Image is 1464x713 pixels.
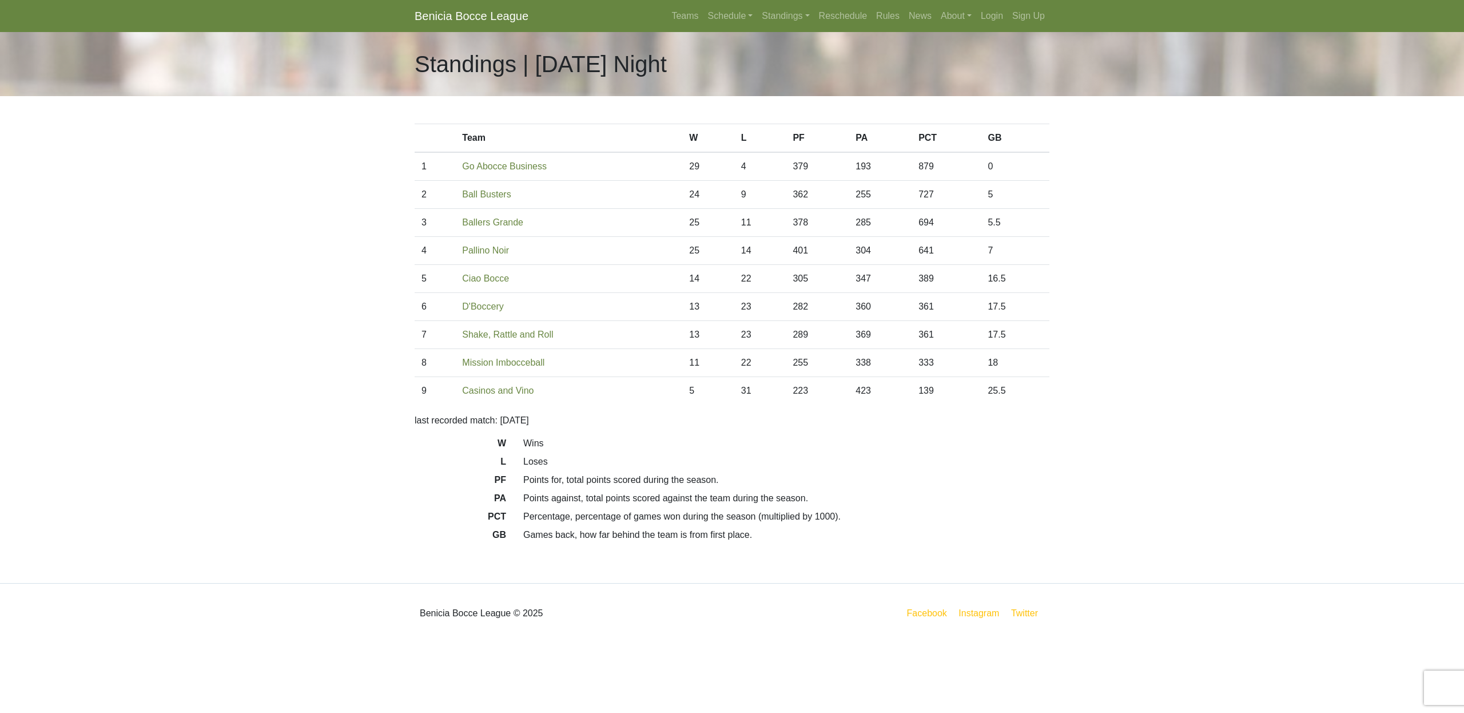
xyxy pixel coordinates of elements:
[849,265,912,293] td: 347
[455,124,682,153] th: Team
[734,181,786,209] td: 9
[734,293,786,321] td: 23
[786,152,849,181] td: 379
[462,358,544,367] a: Mission Imbocceball
[406,473,515,492] dt: PF
[406,492,515,510] dt: PA
[981,181,1049,209] td: 5
[786,181,849,209] td: 362
[682,237,734,265] td: 25
[462,245,509,255] a: Pallino Noir
[1008,5,1049,27] a: Sign Up
[981,124,1049,153] th: GB
[786,124,849,153] th: PF
[912,321,981,349] td: 361
[981,152,1049,181] td: 0
[912,265,981,293] td: 389
[667,5,703,27] a: Teams
[415,5,528,27] a: Benicia Bocce League
[786,237,849,265] td: 401
[849,237,912,265] td: 304
[981,321,1049,349] td: 17.5
[415,377,455,405] td: 9
[415,50,667,78] h1: Standings | [DATE] Night
[406,437,515,455] dt: W
[415,237,455,265] td: 4
[462,217,523,227] a: Ballers Grande
[912,377,981,405] td: 139
[981,209,1049,237] td: 5.5
[406,593,732,634] div: Benicia Bocce League © 2025
[415,349,455,377] td: 8
[682,293,734,321] td: 13
[682,265,734,293] td: 14
[515,510,1058,524] dd: Percentage, percentage of games won during the season (multiplied by 1000).
[734,124,786,153] th: L
[912,237,981,265] td: 641
[406,510,515,528] dt: PCT
[415,181,455,209] td: 2
[981,293,1049,321] td: 17.5
[814,5,872,27] a: Reschedule
[682,377,734,405] td: 5
[849,124,912,153] th: PA
[682,321,734,349] td: 13
[981,349,1049,377] td: 18
[415,293,455,321] td: 6
[734,152,786,181] td: 4
[936,5,976,27] a: About
[682,181,734,209] td: 24
[849,293,912,321] td: 360
[956,606,1001,620] a: Instagram
[462,189,511,199] a: Ball Busters
[912,152,981,181] td: 879
[849,377,912,405] td: 423
[912,209,981,237] td: 694
[734,265,786,293] td: 22
[849,349,912,377] td: 338
[872,5,904,27] a: Rules
[462,302,503,311] a: D'Boccery
[849,209,912,237] td: 285
[682,349,734,377] td: 11
[786,349,849,377] td: 255
[406,455,515,473] dt: L
[703,5,758,27] a: Schedule
[515,528,1058,542] dd: Games back, how far behind the team is from first place.
[786,209,849,237] td: 378
[912,124,981,153] th: PCT
[682,209,734,237] td: 25
[981,237,1049,265] td: 7
[515,492,1058,505] dd: Points against, total points scored against the team during the season.
[415,265,455,293] td: 5
[912,293,981,321] td: 361
[904,5,936,27] a: News
[849,321,912,349] td: 369
[981,377,1049,405] td: 25.5
[462,274,509,283] a: Ciao Bocce
[462,386,534,395] a: Casinos and Vino
[981,265,1049,293] td: 16.5
[1009,606,1047,620] a: Twitter
[734,209,786,237] td: 11
[734,237,786,265] td: 14
[786,321,849,349] td: 289
[849,152,912,181] td: 193
[905,606,949,620] a: Facebook
[912,349,981,377] td: 333
[415,209,455,237] td: 3
[757,5,814,27] a: Standings
[415,321,455,349] td: 7
[682,152,734,181] td: 29
[786,293,849,321] td: 282
[849,181,912,209] td: 255
[682,124,734,153] th: W
[515,455,1058,469] dd: Loses
[912,181,981,209] td: 727
[786,377,849,405] td: 223
[462,161,547,171] a: Go Abocce Business
[734,321,786,349] td: 23
[734,349,786,377] td: 22
[406,528,515,546] dt: GB
[734,377,786,405] td: 31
